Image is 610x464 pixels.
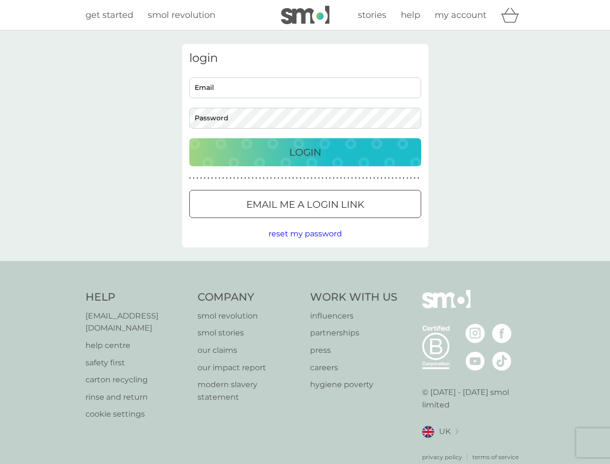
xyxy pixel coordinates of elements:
[219,176,221,181] p: ●
[369,176,371,181] p: ●
[455,429,458,435] img: select a new location
[358,8,386,22] a: stories
[466,324,485,343] img: visit the smol Instagram page
[422,426,434,438] img: UK flag
[85,10,133,20] span: get started
[307,176,309,181] p: ●
[501,5,525,25] div: basket
[255,176,257,181] p: ●
[198,344,300,357] a: our claims
[85,408,188,420] a: cookie settings
[310,327,397,339] p: partnerships
[310,362,397,374] a: careers
[401,8,420,22] a: help
[252,176,254,181] p: ●
[85,374,188,386] a: carton recycling
[229,176,231,181] p: ●
[281,6,329,24] img: smol
[85,310,188,334] a: [EMAIL_ADDRESS][DOMAIN_NAME]
[267,176,269,181] p: ●
[310,344,397,357] a: press
[403,176,405,181] p: ●
[237,176,239,181] p: ●
[310,290,397,305] h4: Work With Us
[198,378,300,403] p: modern slavery statement
[281,176,283,181] p: ●
[340,176,342,181] p: ●
[326,176,327,181] p: ●
[347,176,349,181] p: ●
[392,176,394,181] p: ●
[358,176,360,181] p: ●
[85,391,188,404] a: rinse and return
[314,176,316,181] p: ●
[259,176,261,181] p: ●
[366,176,368,181] p: ●
[215,176,217,181] p: ●
[422,452,462,462] a: privacy policy
[233,176,235,181] p: ●
[311,176,312,181] p: ●
[200,176,202,181] p: ●
[344,176,346,181] p: ●
[396,176,397,181] p: ●
[204,176,206,181] p: ●
[198,310,300,322] a: smol revolution
[299,176,301,181] p: ●
[85,357,188,369] a: safety first
[296,176,298,181] p: ●
[148,8,215,22] a: smol revolution
[410,176,412,181] p: ●
[189,190,421,218] button: Email me a login link
[263,176,265,181] p: ●
[358,10,386,20] span: stories
[222,176,224,181] p: ●
[189,176,191,181] p: ●
[422,290,470,323] img: smol
[148,10,215,20] span: smol revolution
[333,176,335,181] p: ●
[318,176,320,181] p: ●
[310,378,397,391] a: hygiene poverty
[401,10,420,20] span: help
[303,176,305,181] p: ●
[337,176,339,181] p: ●
[492,324,511,343] img: visit the smol Facebook page
[292,176,294,181] p: ●
[492,351,511,371] img: visit the smol Tiktok page
[472,452,519,462] a: terms of service
[377,176,379,181] p: ●
[362,176,364,181] p: ●
[193,176,195,181] p: ●
[288,176,290,181] p: ●
[381,176,383,181] p: ●
[310,310,397,322] a: influencers
[422,386,525,411] p: © [DATE] - [DATE] smol limited
[355,176,357,181] p: ●
[208,176,210,181] p: ●
[406,176,408,181] p: ●
[226,176,228,181] p: ●
[241,176,242,181] p: ●
[198,327,300,339] a: smol stories
[269,228,342,240] button: reset my password
[85,8,133,22] a: get started
[246,197,364,212] p: Email me a login link
[198,290,300,305] h4: Company
[248,176,250,181] p: ●
[270,176,272,181] p: ●
[414,176,416,181] p: ●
